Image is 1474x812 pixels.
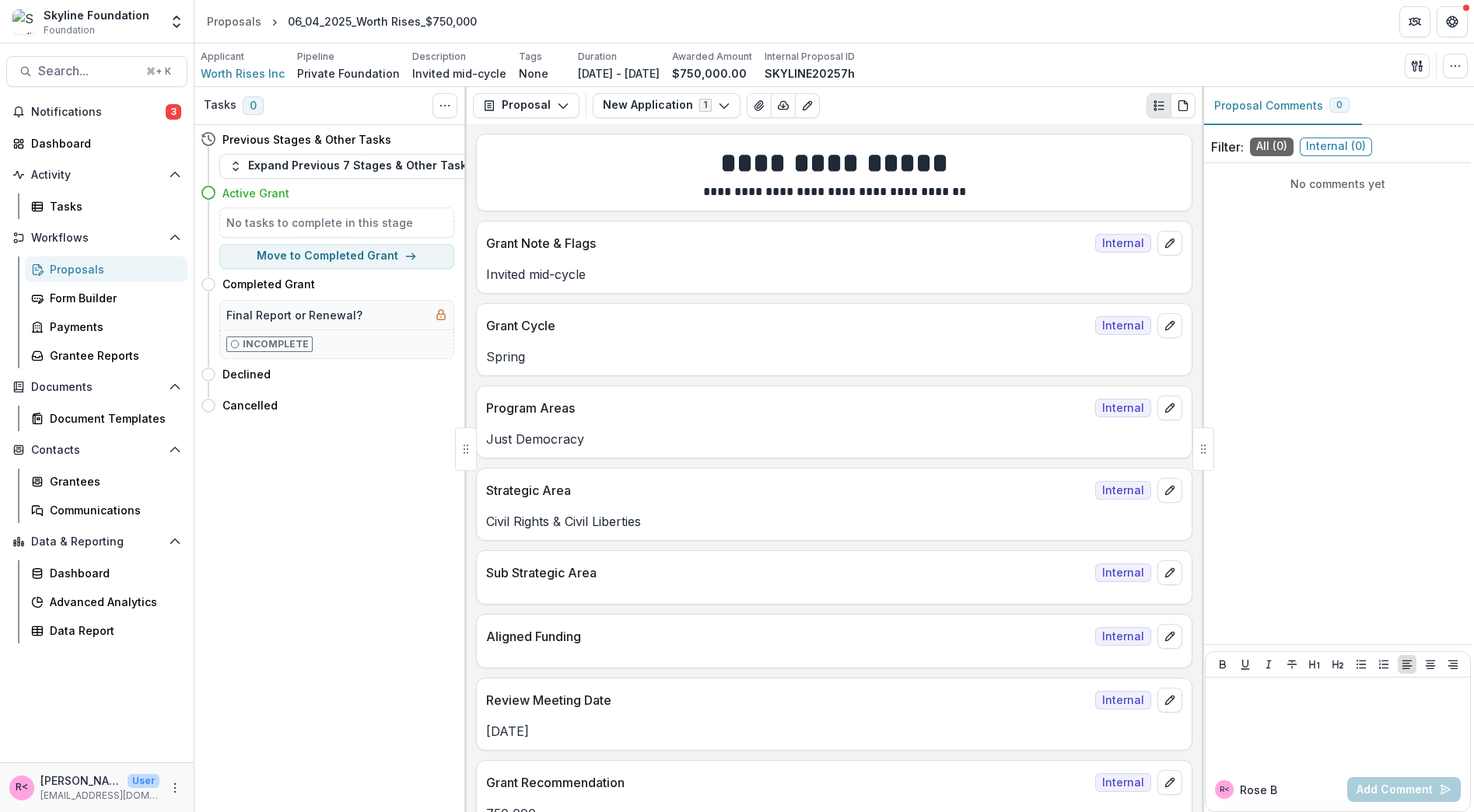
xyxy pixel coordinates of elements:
p: Aligned Funding [486,627,1089,646]
button: Plaintext view [1147,93,1171,118]
div: Grantee Reports [50,347,175,364]
div: Form Builder [50,290,175,306]
p: Grant Note & Flags [486,234,1089,253]
span: Data & Reporting [31,535,163,549]
h5: No tasks to complete in this stage [226,214,447,231]
button: Heading 1 [1305,655,1324,674]
a: Proposals [25,256,187,282]
div: Advanced Analytics [50,594,175,610]
h3: Tasks [204,99,236,112]
h4: Cancelled [222,397,278,413]
span: Internal [1095,691,1151,709]
button: Ordered List [1374,655,1393,674]
button: Notifications3 [6,99,187,124]
img: Skyline Foundation [12,9,37,34]
button: Edit as form [795,93,820,118]
div: Grantees [50,473,175,490]
div: Data Report [50,622,175,639]
p: [DATE] [486,722,1182,741]
p: Internal Proposal ID [765,50,855,64]
button: PDF view [1171,93,1196,118]
button: Add Comment [1347,777,1461,802]
button: New Application1 [593,93,741,118]
button: Bold [1213,655,1232,674]
p: Private Foundation [297,65,400,82]
span: Internal [1095,563,1151,582]
p: Filter: [1211,138,1244,156]
span: Internal [1095,773,1151,792]
p: [EMAIL_ADDRESS][DOMAIN_NAME] [40,789,159,803]
button: Align Left [1398,655,1416,674]
div: Dashboard [31,135,175,152]
button: Get Help [1437,6,1468,37]
span: Internal [1095,234,1151,253]
a: Communications [25,497,187,523]
button: Proposal [473,93,579,118]
a: Worth Rises Inc [201,65,285,82]
span: Notifications [31,106,166,119]
p: Rose B [1240,782,1277,798]
p: Incomplete [243,337,309,351]
div: 06_04_2025_Worth Rises_$750,000 [288,13,477,30]
button: Expand Previous 7 Stages & Other Tasks [219,154,483,179]
p: None [519,65,548,82]
span: 0 [243,96,264,115]
button: Open entity switcher [166,6,187,37]
a: Dashboard [25,560,187,586]
button: Open Documents [6,375,187,399]
a: Dashboard [6,131,187,156]
span: Workflows [31,232,163,245]
p: Invited mid-cycle [412,65,506,82]
button: Strike [1283,655,1301,674]
p: Grant Cycle [486,316,1089,335]
div: Communications [50,502,175,518]
span: Foundation [44,23,95,37]
button: Move to Completed Grant [219,244,454,269]
p: SKYLINE20257h [765,65,855,82]
a: Payments [25,314,187,340]
p: Pipeline [297,50,334,64]
span: Internal [1095,316,1151,335]
p: Just Democracy [486,430,1182,448]
a: Data Report [25,618,187,643]
h4: Previous Stages & Other Tasks [222,131,391,148]
p: Program Areas [486,399,1089,417]
div: Tasks [50,198,175,214]
button: Toggle View Cancelled Tasks [432,93,457,118]
button: Open Data & Reporting [6,529,187,554]
button: edit [1157,478,1182,503]
button: More [166,779,184,797]
p: Civil Rights & Civil Liberties [486,512,1182,531]
span: 3 [166,104,181,120]
div: Rose Brookhouse <rose@skylinefoundation.org> [1220,786,1230,793]
button: edit [1157,231,1182,256]
button: View Attached Files [747,93,772,118]
button: edit [1157,560,1182,585]
button: Open Workflows [6,225,187,250]
p: Duration [578,50,617,64]
button: Open Contacts [6,437,187,462]
span: 0 [1336,99,1343,110]
span: All ( 0 ) [1250,138,1294,156]
p: User [128,774,159,788]
a: Tasks [25,193,187,219]
button: Align Center [1421,655,1440,674]
p: Awarded Amount [672,50,752,64]
a: Grantee Reports [25,343,187,368]
p: No comments yet [1211,176,1465,192]
div: Payments [50,319,175,335]
p: [PERSON_NAME] <[PERSON_NAME][EMAIL_ADDRESS][DOMAIN_NAME]> [40,772,121,789]
a: Proposals [201,10,268,33]
button: Align Right [1444,655,1462,674]
p: Sub Strategic Area [486,563,1089,582]
button: Underline [1236,655,1255,674]
button: Search... [6,56,187,87]
div: Dashboard [50,565,175,581]
p: Invited mid-cycle [486,265,1182,284]
a: Grantees [25,469,187,494]
span: Internal [1095,481,1151,500]
div: Skyline Foundation [44,7,149,23]
span: Activity [31,169,163,182]
button: edit [1157,396,1182,420]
